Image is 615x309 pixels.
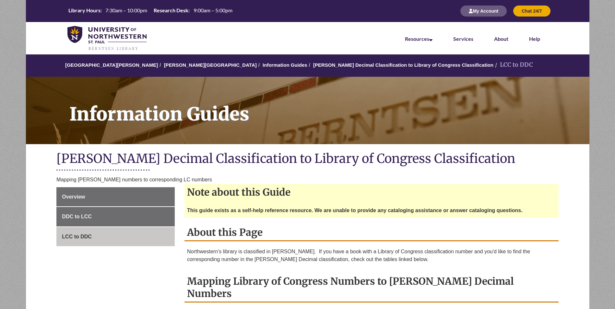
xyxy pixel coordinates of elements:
[105,7,147,13] span: 7:30am – 10:00pm
[26,77,589,144] a: Information Guides
[187,248,556,263] p: Northwestern's library is classified in [PERSON_NAME]. If you have a book with a Library of Congr...
[56,151,558,168] h1: [PERSON_NAME] Decimal Classification to Library of Congress Classification
[313,62,493,68] a: [PERSON_NAME] Decimal Classification to Library of Congress Classification
[151,7,191,14] th: Research Desk:
[56,177,212,182] span: Mapping [PERSON_NAME] numbers to corresponding LC numbers
[56,227,175,246] a: LCC to DDC
[194,7,232,13] span: 9:00am – 5:00pm
[56,187,175,246] div: Guide Page Menu
[460,6,507,17] button: My Account
[62,214,92,219] span: DDC to LCC
[62,194,85,200] span: Overview
[494,36,508,42] a: About
[62,234,92,239] span: LCC to DDC
[453,36,473,42] a: Services
[513,6,550,17] button: Chat 24/7
[460,8,507,14] a: My Account
[513,8,550,14] a: Chat 24/7
[62,77,589,136] h1: Information Guides
[405,36,432,42] a: Resources
[184,184,559,200] h2: Note about this Guide
[529,36,540,42] a: Help
[493,60,533,70] li: LCC to DDC
[184,273,559,303] h2: Mapping Library of Congress Numbers to [PERSON_NAME] Decimal Numbers
[164,62,257,68] a: [PERSON_NAME][GEOGRAPHIC_DATA]
[65,62,158,68] a: [GEOGRAPHIC_DATA][PERSON_NAME]
[187,208,523,213] strong: This guide exists as a self-help reference resource. We are unable to provide any cataloging assi...
[263,62,307,68] a: Information Guides
[66,7,235,15] table: Hours Today
[184,224,559,241] h2: About this Page
[56,207,175,226] a: DDC to LCC
[67,26,147,51] img: UNWSP Library Logo
[56,187,175,207] a: Overview
[66,7,235,16] a: Hours Today
[66,7,103,14] th: Library Hours:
